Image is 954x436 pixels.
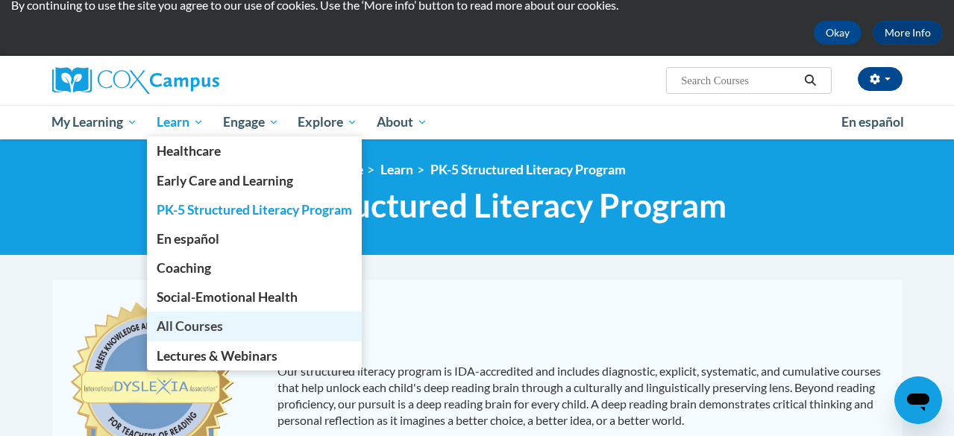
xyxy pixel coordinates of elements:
[147,195,362,224] a: PK-5 Structured Literacy Program
[873,21,943,45] a: More Info
[288,105,367,139] a: Explore
[52,67,321,94] a: Cox Campus
[157,318,223,334] span: All Courses
[157,173,293,189] span: Early Care and Learning
[147,341,362,370] a: Lectures & Webinars
[213,105,289,139] a: Engage
[680,72,799,89] input: Search Courses
[147,282,362,312] a: Social-Emotional Health
[430,162,626,177] a: PK-5 Structured Literacy Program
[858,67,903,91] button: Account Settings
[147,166,362,195] a: Early Care and Learning
[841,114,904,130] span: En español
[157,348,277,364] span: Lectures & Webinars
[157,260,211,276] span: Coaching
[367,105,437,139] a: About
[41,105,914,139] div: Main menu
[147,253,362,282] a: Coaching
[799,72,821,89] button: Search
[894,376,942,424] iframe: Button to launch messaging window
[832,107,914,138] a: En español
[157,202,352,218] span: PK-5 Structured Literacy Program
[377,113,427,131] span: About
[52,67,219,94] img: Cox Campus
[157,231,219,247] span: En español
[51,113,137,131] span: My Learning
[147,224,362,253] a: En español
[223,113,279,131] span: Engage
[277,363,888,429] p: Our structured literacy program is IDA-accredited and includes diagnostic, explicit, systematic, ...
[157,113,204,131] span: Learn
[380,162,413,177] a: Learn
[298,113,357,131] span: Explore
[157,289,298,305] span: Social-Emotional Health
[814,21,862,45] button: Okay
[227,186,727,225] span: PK-5 Structured Literacy Program
[147,312,362,341] a: All Courses
[147,136,362,165] a: Healthcare
[147,105,213,139] a: Learn
[157,143,221,159] span: Healthcare
[43,105,148,139] a: My Learning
